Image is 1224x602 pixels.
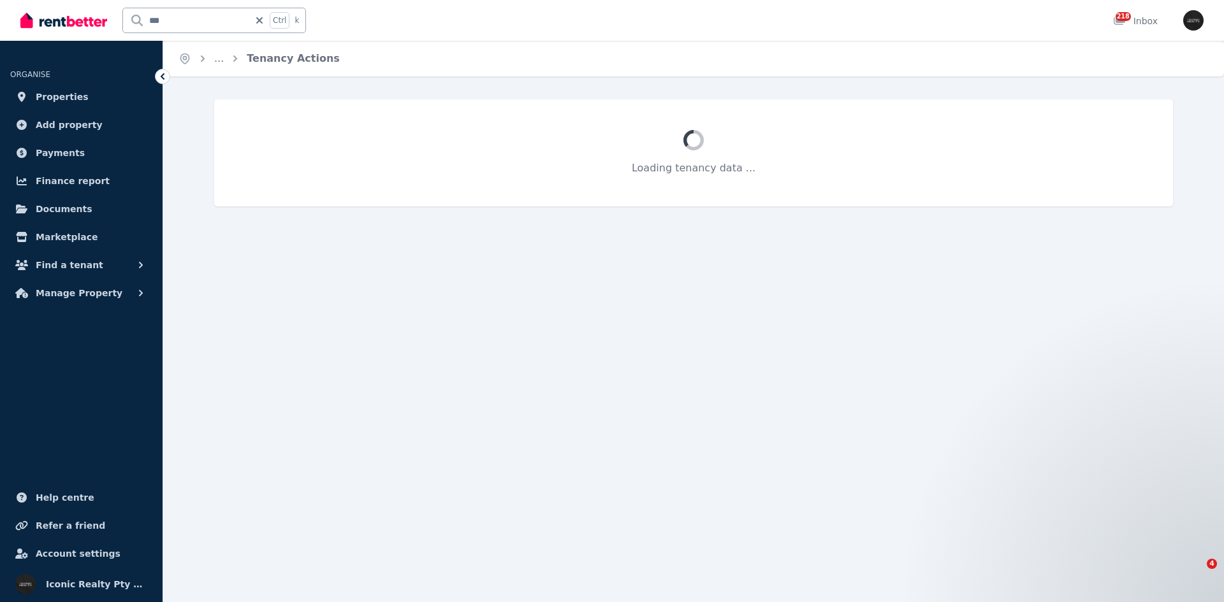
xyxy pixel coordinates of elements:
span: ORGANISE [10,70,50,79]
a: Finance report [10,168,152,194]
span: 218 [1116,12,1131,21]
span: Documents [36,201,92,217]
span: Payments [36,145,85,161]
a: Payments [10,140,152,166]
span: Finance report [36,173,110,189]
a: Account settings [10,541,152,566]
nav: Breadcrumb [163,41,355,76]
span: Find a tenant [36,257,103,273]
span: Marketplace [36,229,98,245]
span: Help centre [36,490,94,505]
span: Ctrl [270,12,289,29]
a: Add property [10,112,152,138]
a: ... [214,52,224,64]
span: Iconic Realty Pty Ltd [46,577,147,592]
button: Find a tenant [10,252,152,278]
a: Refer a friend [10,513,152,538]
iframe: Intercom live chat [1181,559,1211,589]
a: Documents [10,196,152,222]
div: Inbox [1113,15,1158,27]
button: Manage Property [10,280,152,306]
span: 4 [1207,559,1217,569]
img: Iconic Realty Pty Ltd [15,574,36,594]
span: Add property [36,117,103,133]
a: Help centre [10,485,152,510]
span: Refer a friend [36,518,105,533]
a: Marketplace [10,224,152,250]
span: k [295,15,299,25]
span: Manage Property [36,285,122,301]
span: Account settings [36,546,120,561]
img: Iconic Realty Pty Ltd [1183,10,1204,31]
a: Tenancy Actions [247,52,340,64]
a: Properties [10,84,152,110]
p: Loading tenancy data ... [245,161,1142,176]
span: Properties [36,89,89,104]
img: RentBetter [20,11,107,30]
